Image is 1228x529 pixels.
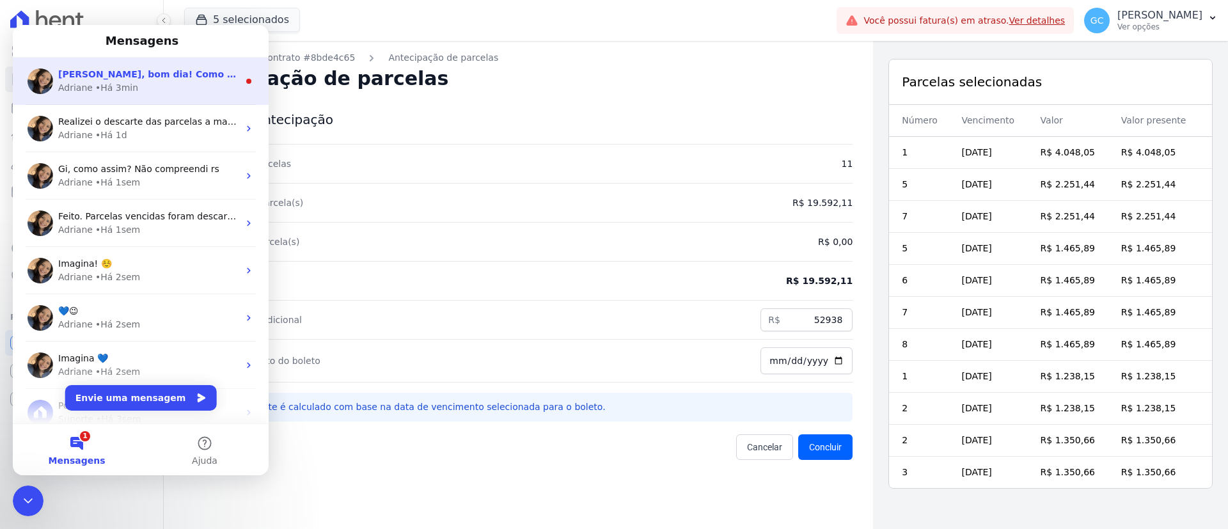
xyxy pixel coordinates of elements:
[1114,233,1212,265] td: R$ 1.465,89
[1114,265,1212,297] td: R$ 1.465,89
[1114,201,1212,233] td: R$ 2.251,44
[5,330,158,356] a: Recebíveis
[889,105,954,137] th: Número
[889,297,954,329] td: 7
[889,169,954,201] td: 5
[83,340,127,354] div: • Há 2sem
[1114,361,1212,393] td: R$ 1.238,15
[128,399,256,450] button: Ajuda
[1033,233,1114,265] td: R$ 1.465,89
[52,360,204,386] button: Envie uma mensagem
[1114,169,1212,201] td: R$ 2.251,44
[36,431,93,440] span: Mensagens
[5,123,158,148] a: Lotes
[45,388,81,401] div: Suporte
[15,91,40,116] img: Profile image for Adriane
[798,434,853,460] button: Concluir
[889,329,954,361] td: 8
[45,44,388,54] span: [PERSON_NAME], bom dia! Como vai? Feito. [GEOGRAPHIC_DATA] ; )
[45,198,80,212] div: Adriane
[736,434,793,460] a: Cancelar
[5,38,158,64] a: Visão Geral
[1033,457,1114,489] td: R$ 1.350,66
[747,441,782,454] span: Cancelar
[1117,22,1202,32] p: Ver opções
[1033,425,1114,457] td: R$ 1.350,66
[954,393,1032,425] td: [DATE]
[889,425,954,457] td: 2
[842,157,853,170] dd: 11
[45,375,111,386] span: Por nada. 😊💙
[261,51,355,65] a: Contrato #8bde4c65
[45,233,99,244] span: Imagina! ☺️
[818,235,853,248] dd: R$ 0,00
[954,169,1032,201] td: [DATE]
[1114,297,1212,329] td: R$ 1.465,89
[1114,425,1212,457] td: R$ 1.350,66
[184,51,853,65] nav: Breadcrumb
[83,198,127,212] div: • Há 1sem
[83,246,127,259] div: • Há 2sem
[45,91,237,102] span: Realizei o descarte das parcelas a mais. ; )
[1009,15,1066,26] a: Ver detalhes
[1033,105,1114,137] th: Valor
[13,486,43,516] iframe: Intercom live chat
[45,139,207,149] span: Gi, como assim? Não compreendi rs
[1033,169,1114,201] td: R$ 2.251,44
[889,201,954,233] td: 7
[13,25,269,475] iframe: Intercom live chat
[1090,16,1104,25] span: GC
[786,274,853,287] dd: R$ 19.592,11
[83,104,114,117] div: • Há 1d
[1033,137,1114,169] td: R$ 4.048,05
[1033,265,1114,297] td: R$ 1.465,89
[889,137,954,169] td: 1
[954,265,1032,297] td: [DATE]
[5,264,158,289] a: Negativação
[15,280,40,306] img: Profile image for Adriane
[954,297,1032,329] td: [DATE]
[212,400,845,414] p: Valor presente é calculado com base na data de vencimento selecionada para o boleto.
[863,14,1065,28] span: Você possui fatura(s) em atraso.
[5,67,158,92] a: Contratos
[954,105,1032,137] th: Vencimento
[45,328,95,338] span: Imagina 💙
[10,310,153,325] div: Plataformas
[1114,457,1212,489] td: R$ 1.350,66
[83,151,127,164] div: • Há 1sem
[15,375,40,400] img: Profile image for Suporte
[5,235,158,261] a: Crédito
[889,233,954,265] td: 5
[5,179,158,205] a: Minha Carteira
[5,151,158,177] a: Clientes
[179,431,205,440] span: Ajuda
[83,388,128,401] div: • Há 3sem
[954,201,1032,233] td: [DATE]
[792,196,853,209] dd: R$ 19.592,11
[45,104,80,117] div: Adriane
[1117,9,1202,22] p: [PERSON_NAME]
[5,207,158,233] a: Transferências
[15,328,40,353] img: Profile image for Adriane
[889,59,1212,105] div: Parcelas selecionadas
[45,56,80,70] div: Adriane
[15,138,40,164] img: Profile image for Adriane
[889,393,954,425] td: 2
[45,293,80,306] div: Adriane
[1114,137,1212,169] td: R$ 4.048,05
[954,361,1032,393] td: [DATE]
[1033,201,1114,233] td: R$ 2.251,44
[45,246,80,259] div: Adriane
[388,51,498,65] a: Antecipação de parcelas
[45,281,66,291] span: 💙😉
[889,361,954,393] td: 1
[5,358,158,384] a: Conta Hent
[1114,329,1212,361] td: R$ 1.465,89
[889,457,954,489] td: 3
[1074,3,1228,38] button: GC [PERSON_NAME] Ver opções
[954,425,1032,457] td: [DATE]
[15,186,40,211] img: Profile image for Adriane
[889,265,954,297] td: 6
[83,293,127,306] div: • Há 2sem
